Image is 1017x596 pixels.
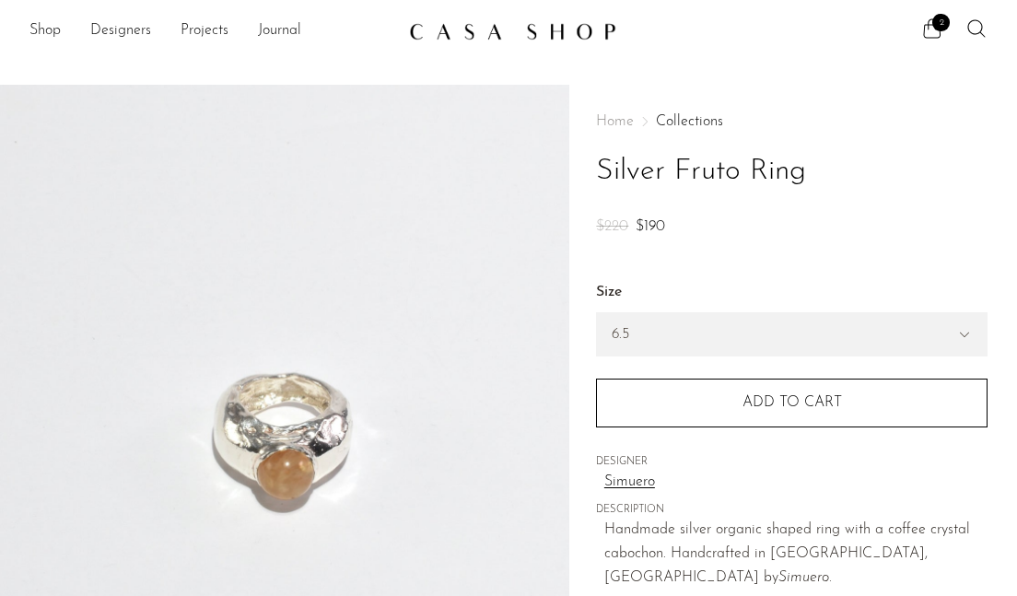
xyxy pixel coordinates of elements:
[604,519,988,590] p: Handmade silver organic shaped ring with a coffee crystal cabochon. Handcrafted in [GEOGRAPHIC_DA...
[636,219,665,234] span: $190
[29,16,394,47] nav: Desktop navigation
[932,14,950,31] span: 2
[29,16,394,47] ul: NEW HEADER MENU
[596,454,988,471] span: DESIGNER
[596,114,988,129] nav: Breadcrumbs
[596,148,988,195] h1: Silver Fruto Ring
[596,379,988,427] button: Add to cart
[596,219,628,234] span: $220
[596,502,988,519] span: DESCRIPTION
[604,471,988,495] a: Simuero
[90,19,151,43] a: Designers
[181,19,228,43] a: Projects
[778,570,832,585] em: Simuero.
[656,114,723,129] a: Collections
[742,395,842,410] span: Add to cart
[596,281,988,305] label: Size
[596,114,634,129] span: Home
[29,19,61,43] a: Shop
[258,19,301,43] a: Journal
